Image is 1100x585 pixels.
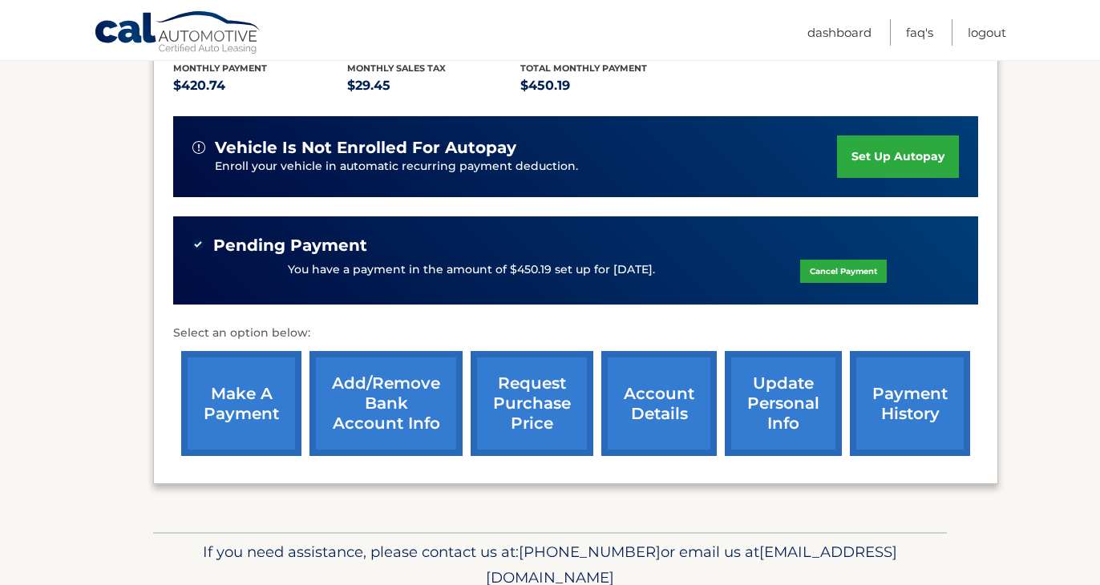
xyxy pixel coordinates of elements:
[173,75,347,97] p: $420.74
[837,135,959,178] a: set up autopay
[347,75,521,97] p: $29.45
[968,19,1006,46] a: Logout
[520,63,647,74] span: Total Monthly Payment
[192,141,205,154] img: alert-white.svg
[213,236,367,256] span: Pending Payment
[850,351,970,456] a: payment history
[906,19,933,46] a: FAQ's
[181,351,301,456] a: make a payment
[215,158,837,175] p: Enroll your vehicle in automatic recurring payment deduction.
[471,351,593,456] a: request purchase price
[519,543,661,561] span: [PHONE_NUMBER]
[807,19,872,46] a: Dashboard
[309,351,463,456] a: Add/Remove bank account info
[601,351,717,456] a: account details
[173,324,978,343] p: Select an option below:
[288,261,655,279] p: You have a payment in the amount of $450.19 set up for [DATE].
[215,138,516,158] span: vehicle is not enrolled for autopay
[192,239,204,250] img: check-green.svg
[173,63,267,74] span: Monthly Payment
[520,75,694,97] p: $450.19
[800,260,887,283] a: Cancel Payment
[94,10,262,57] a: Cal Automotive
[347,63,446,74] span: Monthly sales Tax
[725,351,842,456] a: update personal info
